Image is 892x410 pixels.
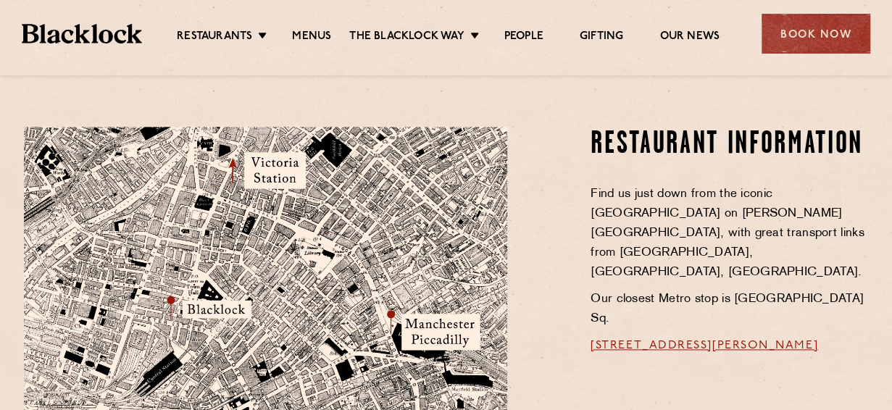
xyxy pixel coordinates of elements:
div: Book Now [762,14,870,54]
h2: Restaurant Information [591,127,868,163]
span: Find us just down from the iconic [GEOGRAPHIC_DATA] on [PERSON_NAME][GEOGRAPHIC_DATA], with great... [591,188,864,278]
a: Our News [659,30,720,46]
a: Gifting [580,30,623,46]
a: People [504,30,543,46]
a: [STREET_ADDRESS][PERSON_NAME] [591,340,818,351]
img: BL_Textured_Logo-footer-cropped.svg [22,24,142,44]
a: Menus [292,30,331,46]
span: Our closest Metro stop is [GEOGRAPHIC_DATA] Sq. [591,293,864,325]
a: The Blacklock Way [349,30,464,46]
a: Restaurants [177,30,252,46]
